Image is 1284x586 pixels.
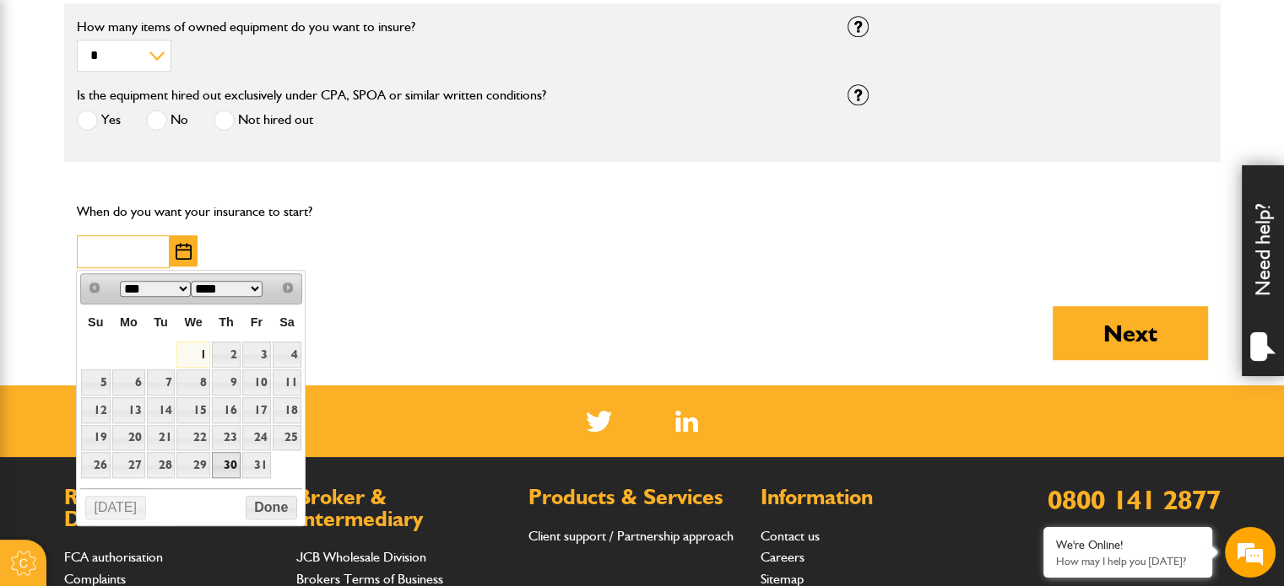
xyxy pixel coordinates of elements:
[85,496,146,519] button: [DATE]
[1056,555,1200,567] p: How may I help you today?
[251,315,263,329] span: Friday
[22,255,308,293] input: Enter your phone number
[1053,306,1208,360] button: Next
[212,452,241,478] a: 30
[761,487,976,508] h2: Information
[273,425,301,451] a: 25
[112,425,145,451] a: 20
[212,425,241,451] a: 23
[81,397,111,423] a: 12
[29,94,71,117] img: d_20077148190_company_1631870298795_20077148190
[277,8,317,49] div: Minimize live chat window
[88,315,103,329] span: Sunday
[212,341,241,368] a: 2
[761,549,805,565] a: Careers
[147,369,176,395] a: 7
[219,315,234,329] span: Thursday
[1056,538,1200,552] div: We're Online!
[81,369,111,395] a: 5
[22,305,308,444] textarea: Type your message and hit 'Enter'
[176,243,192,260] img: Choose date
[296,549,426,565] a: JCB Wholesale Division
[184,315,202,329] span: Wednesday
[176,369,209,395] a: 8
[176,425,209,451] a: 22
[296,487,512,530] h2: Broker & Intermediary
[77,89,546,102] label: Is the equipment hired out exclusively under CPA, SPOA or similar written conditions?
[77,20,822,34] label: How many items of owned equipment do you want to insure?
[528,487,744,508] h2: Products & Services
[77,201,437,223] p: When do you want your insurance to start?
[176,341,209,368] a: 1
[586,411,612,432] img: Twitter
[146,110,188,131] label: No
[120,315,138,329] span: Monday
[242,341,271,368] a: 3
[242,369,271,395] a: 10
[675,411,698,432] img: Linked In
[273,397,301,423] a: 18
[154,315,168,329] span: Tuesday
[147,397,176,423] a: 14
[1242,165,1284,376] div: Need help?
[528,528,734,544] a: Client support / Partnership approach
[64,487,279,530] h2: Regulations & Documents
[112,397,145,423] a: 13
[212,397,241,423] a: 16
[675,411,698,432] a: LinkedIn
[81,425,111,451] a: 19
[147,452,176,478] a: 28
[1048,483,1221,516] a: 0800 141 2877
[147,425,176,451] a: 21
[88,94,284,116] div: Chat with us now
[273,341,301,368] a: 4
[214,110,313,131] label: Not hired out
[273,369,301,395] a: 11
[22,206,308,243] input: Enter your email address
[212,369,241,395] a: 9
[246,496,297,519] button: Done
[176,452,209,478] a: 29
[112,369,145,395] a: 6
[242,425,271,451] a: 24
[77,110,121,131] label: Yes
[112,452,145,478] a: 27
[81,452,111,478] a: 26
[176,397,209,423] a: 15
[279,315,295,329] span: Saturday
[242,397,271,423] a: 17
[64,549,163,565] a: FCA authorisation
[230,459,306,481] em: Start Chat
[22,156,308,193] input: Enter your last name
[242,452,271,478] a: 31
[761,528,820,544] a: Contact us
